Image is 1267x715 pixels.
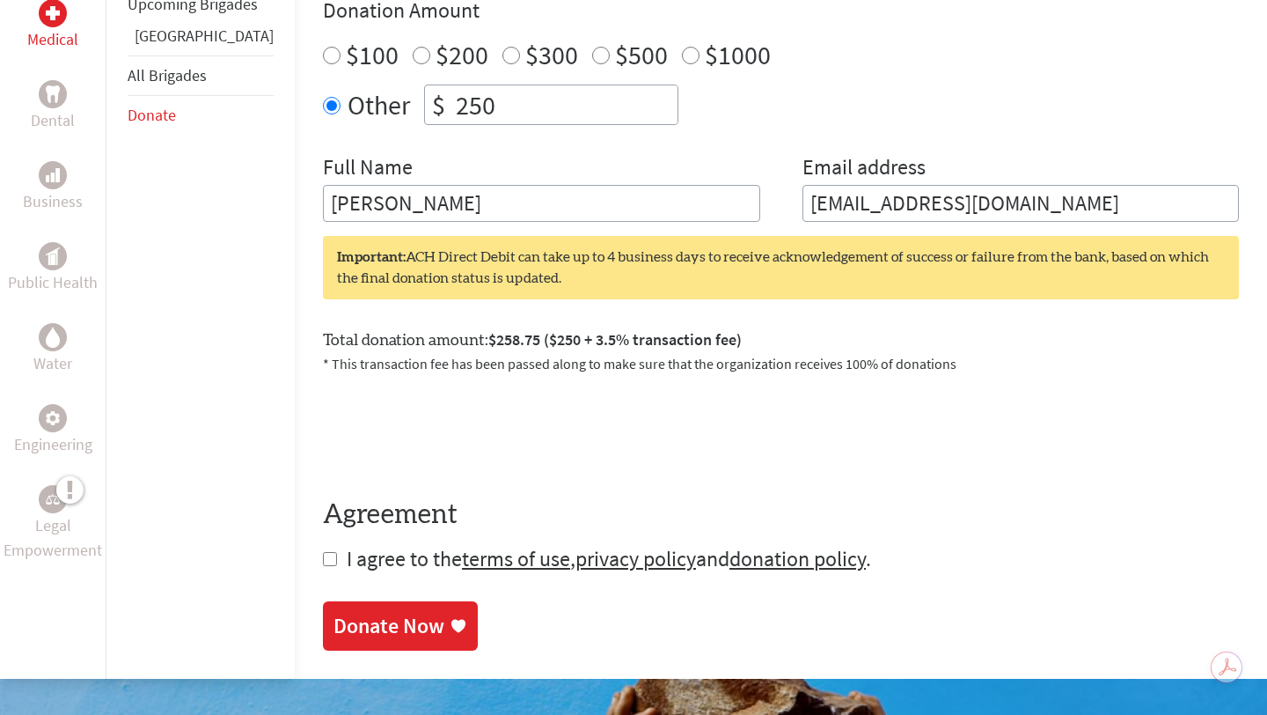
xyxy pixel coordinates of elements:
[337,250,406,264] strong: Important:
[729,545,866,572] a: donation policy
[4,513,102,563] p: Legal Empowerment
[46,494,60,505] img: Legal Empowerment
[333,612,444,640] div: Donate Now
[8,270,98,295] p: Public Health
[348,85,410,125] label: Other
[575,545,696,572] a: privacy policy
[525,38,578,71] label: $300
[615,38,668,71] label: $500
[128,105,176,125] a: Donate
[14,432,92,457] p: Engineering
[462,545,570,572] a: terms of use
[31,108,75,133] p: Dental
[14,404,92,457] a: EngineeringEngineering
[436,38,488,71] label: $200
[452,85,677,124] input: Enter Amount
[323,353,1239,374] p: * This transaction fee has been passed along to make sure that the organization receives 100% of ...
[323,601,478,651] a: Donate Now
[46,247,60,265] img: Public Health
[39,242,67,270] div: Public Health
[323,153,413,185] label: Full Name
[46,411,60,425] img: Engineering
[39,404,67,432] div: Engineering
[425,85,452,124] div: $
[33,323,72,376] a: WaterWater
[46,328,60,348] img: Water
[488,329,742,350] span: $258.75 ($250 + 3.5% transaction fee)
[128,96,274,135] li: Donate
[31,80,75,133] a: DentalDental
[27,27,78,52] p: Medical
[802,153,926,185] label: Email address
[23,161,83,214] a: BusinessBusiness
[8,242,98,295] a: Public HealthPublic Health
[347,545,871,572] span: I agree to the , and .
[128,65,207,85] a: All Brigades
[33,351,72,376] p: Water
[39,80,67,108] div: Dental
[323,236,1239,299] div: ACH Direct Debit can take up to 4 business days to receive acknowledgement of success or failure ...
[323,185,760,222] input: Enter Full Name
[135,26,274,46] a: [GEOGRAPHIC_DATA]
[705,38,771,71] label: $1000
[39,485,67,513] div: Legal Empowerment
[323,499,1239,531] h4: Agreement
[802,185,1240,222] input: Your Email
[23,189,83,214] p: Business
[346,38,399,71] label: $100
[46,6,60,20] img: Medical
[46,86,60,103] img: Dental
[128,55,274,96] li: All Brigades
[46,168,60,182] img: Business
[39,161,67,189] div: Business
[128,24,274,55] li: Greece
[323,395,590,464] iframe: reCAPTCHA
[39,323,67,351] div: Water
[4,485,102,563] a: Legal EmpowermentLegal Empowerment
[323,328,742,353] label: Total donation amount:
